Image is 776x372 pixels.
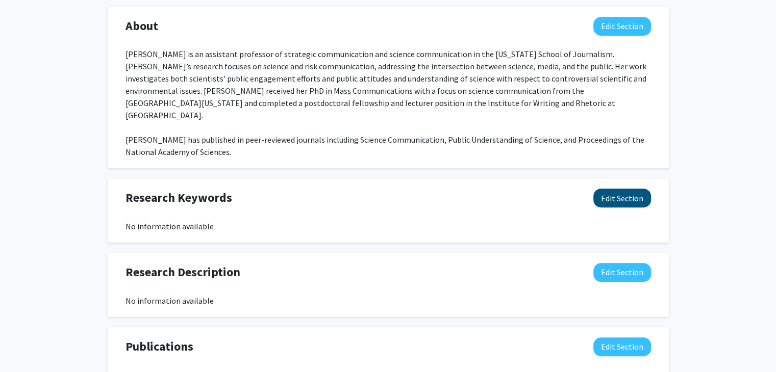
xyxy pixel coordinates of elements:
[126,48,651,158] div: [PERSON_NAME] is an assistant professor of strategic communication and science communication in t...
[8,326,43,364] iframe: Chat
[593,337,651,356] button: Edit Publications
[126,189,232,207] span: Research Keywords
[593,263,651,282] button: Edit Research Description
[126,220,651,232] div: No information available
[126,295,651,307] div: No information available
[593,189,651,207] button: Edit Research Keywords
[126,337,193,356] span: Publications
[126,263,240,281] span: Research Description
[593,17,651,36] button: Edit About
[126,17,158,35] span: About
